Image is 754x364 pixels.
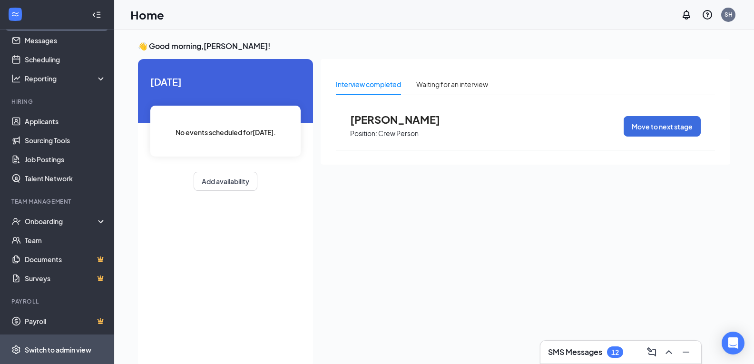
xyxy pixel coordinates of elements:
[25,74,107,83] div: Reporting
[680,346,692,358] svg: Minimize
[176,127,276,138] span: No events scheduled for [DATE] .
[92,10,101,20] svg: Collapse
[663,346,675,358] svg: ChevronUp
[25,169,106,188] a: Talent Network
[336,79,401,89] div: Interview completed
[644,344,659,360] button: ComposeMessage
[11,345,21,354] svg: Settings
[130,7,164,23] h1: Home
[11,297,104,305] div: Payroll
[661,344,676,360] button: ChevronUp
[725,10,733,19] div: SH
[25,112,106,131] a: Applicants
[25,250,106,269] a: DocumentsCrown
[138,41,730,51] h3: 👋 Good morning, [PERSON_NAME] !
[624,116,701,137] button: Move to next stage
[681,9,692,20] svg: Notifications
[25,269,106,288] a: SurveysCrown
[25,31,106,50] a: Messages
[25,312,106,331] a: PayrollCrown
[25,231,106,250] a: Team
[10,10,20,19] svg: WorkstreamLogo
[25,150,106,169] a: Job Postings
[11,74,21,83] svg: Analysis
[25,50,106,69] a: Scheduling
[11,197,104,206] div: Team Management
[646,346,657,358] svg: ComposeMessage
[678,344,694,360] button: Minimize
[702,9,713,20] svg: QuestionInfo
[350,129,377,138] p: Position:
[378,129,419,138] p: Crew Person
[611,348,619,356] div: 12
[350,113,455,126] span: [PERSON_NAME]
[11,98,104,106] div: Hiring
[25,131,106,150] a: Sourcing Tools
[150,74,301,89] span: [DATE]
[548,347,602,357] h3: SMS Messages
[416,79,488,89] div: Waiting for an interview
[25,216,98,226] div: Onboarding
[194,172,257,191] button: Add availability
[722,332,744,354] div: Open Intercom Messenger
[25,345,91,354] div: Switch to admin view
[11,216,21,226] svg: UserCheck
